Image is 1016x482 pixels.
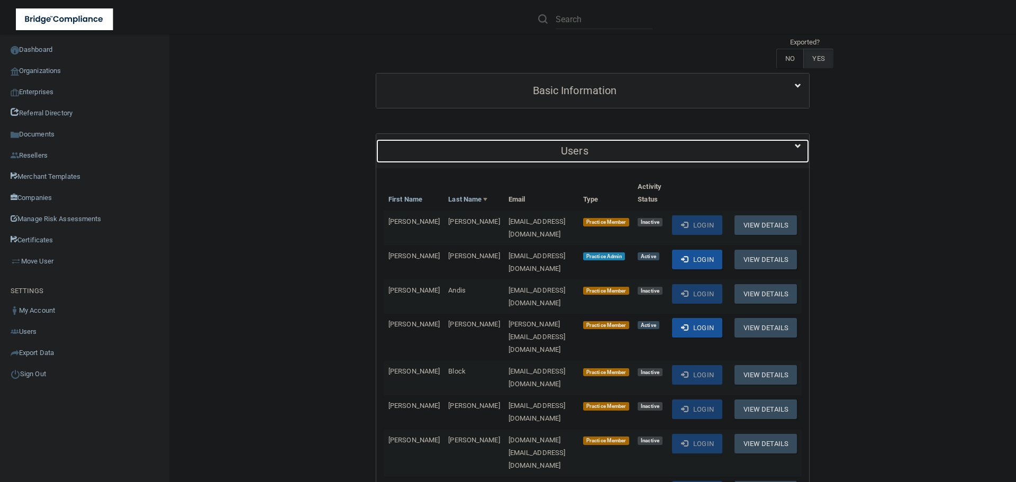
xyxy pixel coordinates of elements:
[583,321,629,330] span: Practice Member
[734,250,797,269] button: View Details
[638,321,659,330] span: Active
[583,287,629,295] span: Practice Member
[11,285,43,297] label: SETTINGS
[384,139,801,163] a: Users
[11,369,20,379] img: ic_power_dark.7ecde6b1.png
[638,287,663,295] span: Inactive
[11,151,19,160] img: ic_reseller.de258add.png
[384,85,765,96] h5: Basic Information
[638,252,659,261] span: Active
[448,367,466,375] span: Block
[672,365,722,385] button: Login
[583,252,625,261] span: Practice Admin
[388,320,440,328] span: [PERSON_NAME]
[583,436,629,445] span: Practice Member
[538,14,548,24] img: ic-search.3b580494.png
[734,318,797,338] button: View Details
[11,67,19,76] img: organization-icon.f8decf85.png
[734,284,797,304] button: View Details
[11,349,19,357] img: icon-export.b9366987.png
[448,320,500,328] span: [PERSON_NAME]
[672,318,722,338] button: Login
[509,217,566,238] span: [EMAIL_ADDRESS][DOMAIN_NAME]
[448,252,500,260] span: [PERSON_NAME]
[11,306,19,315] img: ic_user_dark.df1a06c3.png
[776,49,803,68] label: NO
[734,434,797,453] button: View Details
[11,89,19,96] img: enterprise.0d942306.png
[734,399,797,419] button: View Details
[638,218,663,226] span: Inactive
[11,131,19,139] img: icon-documents.8dae5593.png
[384,79,801,103] a: Basic Information
[633,176,668,211] th: Activity Status
[638,436,663,445] span: Inactive
[672,434,722,453] button: Login
[509,320,566,353] span: [PERSON_NAME][EMAIL_ADDRESS][DOMAIN_NAME]
[448,402,500,410] span: [PERSON_NAME]
[388,367,440,375] span: [PERSON_NAME]
[734,215,797,235] button: View Details
[11,256,21,267] img: briefcase.64adab9b.png
[776,36,833,49] td: Exported?
[384,145,765,157] h5: Users
[509,367,566,388] span: [EMAIL_ADDRESS][DOMAIN_NAME]
[509,252,566,272] span: [EMAIL_ADDRESS][DOMAIN_NAME]
[556,10,652,29] input: Search
[509,286,566,307] span: [EMAIL_ADDRESS][DOMAIN_NAME]
[583,402,629,411] span: Practice Member
[448,286,466,294] span: Andis
[448,193,487,206] a: Last Name
[579,176,633,211] th: Type
[583,368,629,377] span: Practice Member
[672,215,722,235] button: Login
[388,252,440,260] span: [PERSON_NAME]
[638,402,663,411] span: Inactive
[509,436,566,469] span: [DOMAIN_NAME][EMAIL_ADDRESS][DOMAIN_NAME]
[388,193,422,206] a: First Name
[509,402,566,422] span: [EMAIL_ADDRESS][DOMAIN_NAME]
[448,217,500,225] span: [PERSON_NAME]
[638,368,663,377] span: Inactive
[583,218,629,226] span: Practice Member
[672,284,722,304] button: Login
[672,250,722,269] button: Login
[734,365,797,385] button: View Details
[388,436,440,444] span: [PERSON_NAME]
[672,399,722,419] button: Login
[11,328,19,336] img: icon-users.e205127d.png
[388,286,440,294] span: [PERSON_NAME]
[16,8,113,30] img: bridge_compliance_login_screen.278c3ca4.svg
[388,402,440,410] span: [PERSON_NAME]
[448,436,500,444] span: [PERSON_NAME]
[803,49,833,68] label: YES
[504,176,579,211] th: Email
[388,217,440,225] span: [PERSON_NAME]
[11,46,19,54] img: ic_dashboard_dark.d01f4a41.png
